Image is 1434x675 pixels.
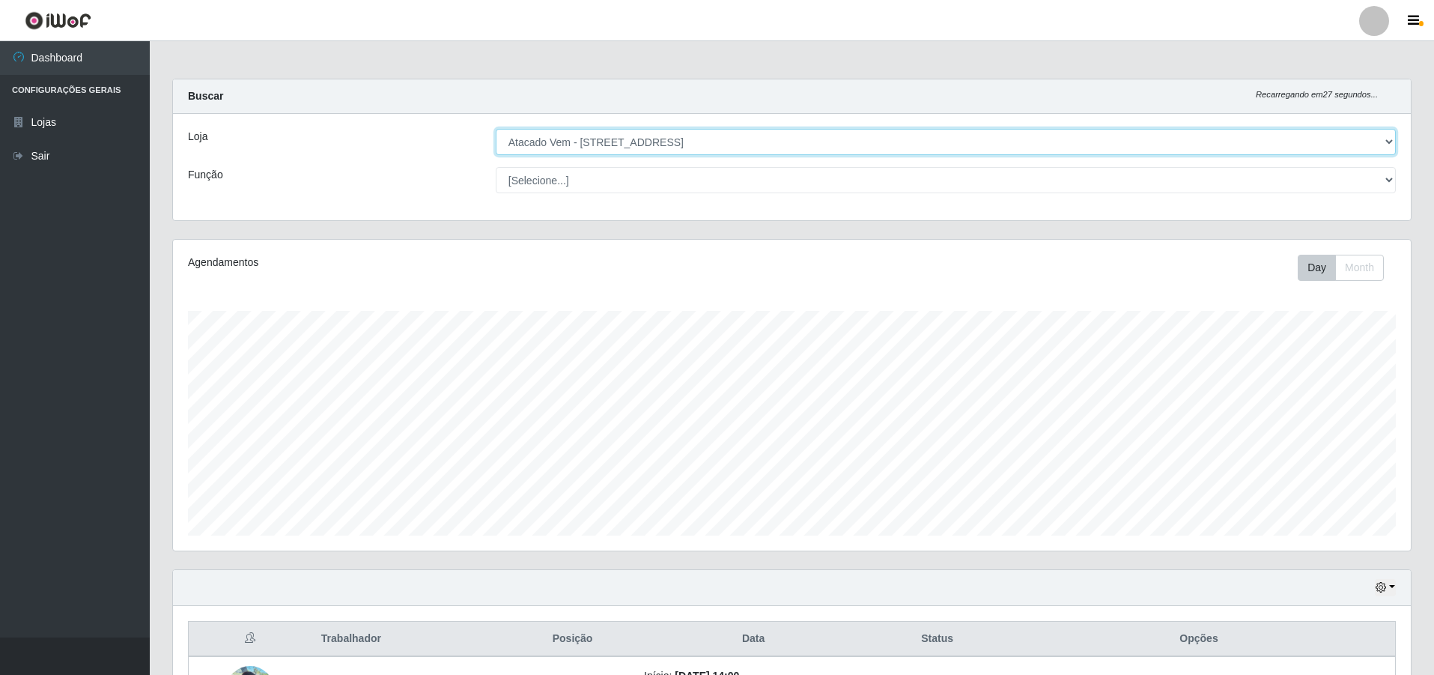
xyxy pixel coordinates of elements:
label: Loja [188,129,207,145]
strong: Buscar [188,90,223,102]
img: CoreUI Logo [25,11,91,30]
div: Toolbar with button groups [1298,255,1396,281]
th: Posição [510,622,635,657]
button: Month [1335,255,1384,281]
div: Agendamentos [188,255,678,270]
i: Recarregando em 27 segundos... [1256,90,1378,99]
th: Status [872,622,1003,657]
th: Opções [1003,622,1395,657]
th: Data [635,622,872,657]
th: Trabalhador [312,622,510,657]
div: First group [1298,255,1384,281]
button: Day [1298,255,1336,281]
label: Função [188,167,223,183]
